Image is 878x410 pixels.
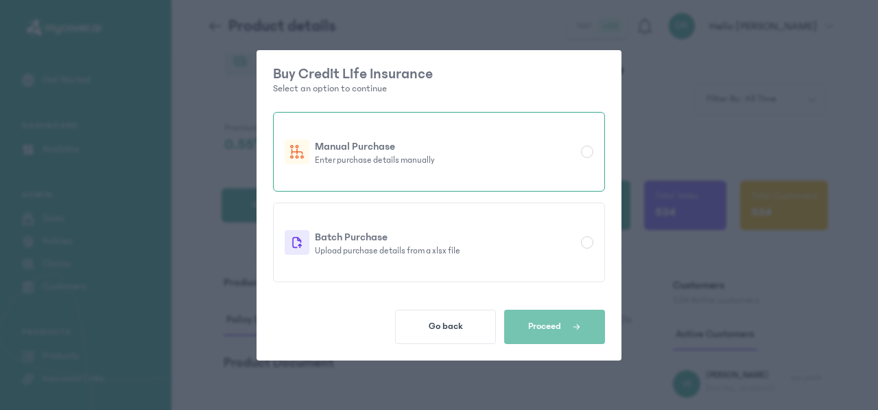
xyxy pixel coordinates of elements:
p: Batch Purchase [315,229,576,245]
button: Go back [395,310,496,344]
p: Upload purchase details from a xlsx file [315,245,576,256]
span: Go back [429,321,463,332]
p: Enter purchase details manually [315,155,576,166]
span: Proceed [528,321,561,332]
p: Select an option to continue [273,82,605,95]
p: Buy Credit Life Insurance [273,67,605,82]
p: Manual Purchase [315,138,576,155]
button: Proceed [504,310,605,344]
